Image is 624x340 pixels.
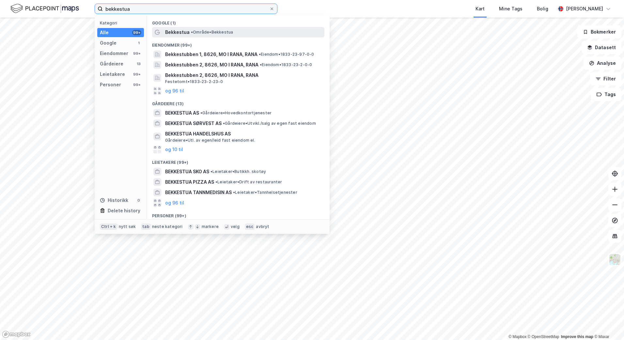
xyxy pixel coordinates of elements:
span: BEKKESTUA AS [165,109,199,117]
button: Analyse [584,57,621,70]
div: Bolig [537,5,548,13]
div: 99+ [132,82,141,87]
button: Filter [590,72,621,85]
div: Eiendommer (99+) [147,37,330,49]
button: og 96 til [165,199,184,207]
span: Bekkestua [165,28,190,36]
div: Google (1) [147,15,330,27]
div: velg [231,224,240,229]
span: • [191,30,193,35]
div: tab [141,223,151,230]
span: Eiendom • 1833-23-97-0-0 [259,52,314,57]
iframe: Chat Widget [591,309,624,340]
div: Gårdeiere (13) [147,96,330,108]
button: Datasett [582,41,621,54]
span: Festetomt • 1833-23-2-23-0 [165,79,223,84]
div: 99+ [132,51,141,56]
div: Alle [100,29,109,36]
span: Leietaker • Tannhelsetjenester [233,190,297,195]
div: Personer [100,81,121,89]
div: 0 [136,198,141,203]
div: Kategori [100,21,144,25]
span: BEKKESTUA PIZZA AS [165,178,214,186]
span: BEKKESTUA HANDELSHUS AS [165,130,322,138]
div: Delete history [108,207,140,215]
span: • [215,179,217,184]
span: • [260,62,262,67]
span: Gårdeiere • Hovedkontortjenester [200,110,272,116]
div: neste kategori [152,224,183,229]
img: logo.f888ab2527a4732fd821a326f86c7f29.svg [10,3,79,14]
span: Eiendom • 1833-23-2-0-0 [260,62,312,67]
div: Personer (99+) [147,208,330,220]
div: Ctrl + k [100,223,117,230]
div: [PERSON_NAME] [566,5,603,13]
span: Bekkestubben 2, 8626, MO I RANA, RANA [165,61,258,69]
span: BEKKESTUA SKO AS [165,168,209,176]
div: Google [100,39,117,47]
span: Bekkestubben 2, 8626, MO I RANA, RANA [165,71,322,79]
a: Improve this map [561,334,593,339]
div: Eiendommer [100,50,128,57]
div: nytt søk [119,224,136,229]
div: markere [202,224,219,229]
span: Leietaker • Butikkh. skotøy [211,169,266,174]
span: • [259,52,261,57]
span: Gårdeiere • Utl. av egen/leid fast eiendom el. [165,138,255,143]
button: og 96 til [165,87,184,95]
div: 99+ [132,30,141,35]
div: esc [245,223,255,230]
div: Kart [476,5,485,13]
span: • [200,110,202,115]
img: Z [609,253,621,266]
a: Mapbox homepage [2,331,31,338]
span: • [233,190,235,195]
div: Historikk [100,196,128,204]
a: OpenStreetMap [528,334,559,339]
span: • [223,121,225,126]
div: 13 [136,61,141,66]
div: Kontrollprogram for chat [591,309,624,340]
div: 99+ [132,72,141,77]
div: 1 [136,40,141,46]
div: Mine Tags [499,5,523,13]
span: BEKKESTUA TANNMEDISIN AS [165,189,232,196]
span: Leietaker • Drift av restauranter [215,179,282,185]
div: Gårdeiere [100,60,123,68]
span: • [211,169,212,174]
button: Tags [591,88,621,101]
div: Leietakere [100,70,125,78]
button: Bokmerker [577,25,621,38]
div: avbryt [256,224,269,229]
button: og 10 til [165,146,183,153]
input: Søk på adresse, matrikkel, gårdeiere, leietakere eller personer [103,4,269,14]
span: Gårdeiere • Utvikl./salg av egen fast eiendom [223,121,316,126]
span: Bekkestubben 1, 8626, MO I RANA, RANA [165,50,257,58]
span: BEKKESTUA SØRVEST AS [165,120,222,127]
a: Mapbox [508,334,526,339]
span: Område • Bekkestua [191,30,233,35]
div: Leietakere (99+) [147,155,330,166]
